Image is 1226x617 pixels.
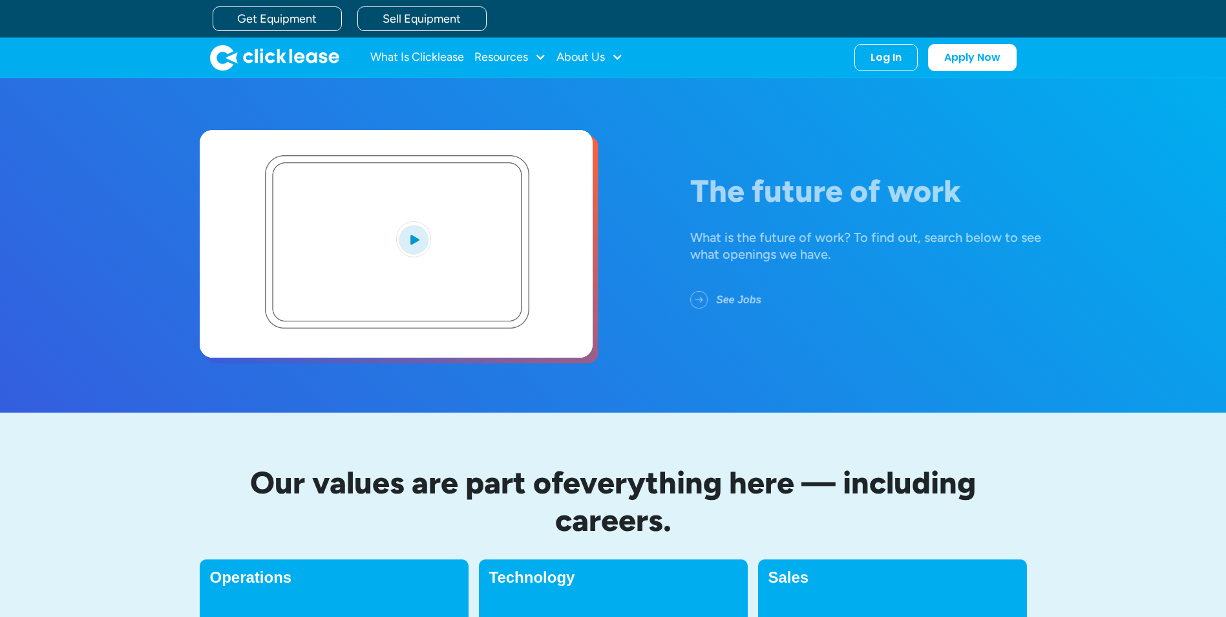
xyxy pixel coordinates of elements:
a: Get Equipment [213,6,342,31]
a: See Jobs [690,283,782,317]
img: Blue play button logo on a light blue circular background [396,221,431,257]
span: everything here — including careers. [555,464,977,539]
h2: Our values are part of [200,464,1027,539]
img: Clicklease logo [210,45,339,70]
h4: Operations [210,570,458,585]
div: About Us [556,45,623,70]
a: home [210,45,339,70]
a: What Is Clicklease [370,45,464,70]
a: Apply Now [928,44,1017,71]
h4: Sales [768,570,1017,585]
a: open lightbox [200,130,593,358]
div: Log In [871,51,902,64]
a: Sell Equipment [357,6,487,31]
div: What is the future of work? To find out, search below to see what openings we have. [690,229,1073,263]
h1: The future of work [690,174,1073,208]
h4: Technology [489,570,737,585]
div: Resources [474,45,546,70]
